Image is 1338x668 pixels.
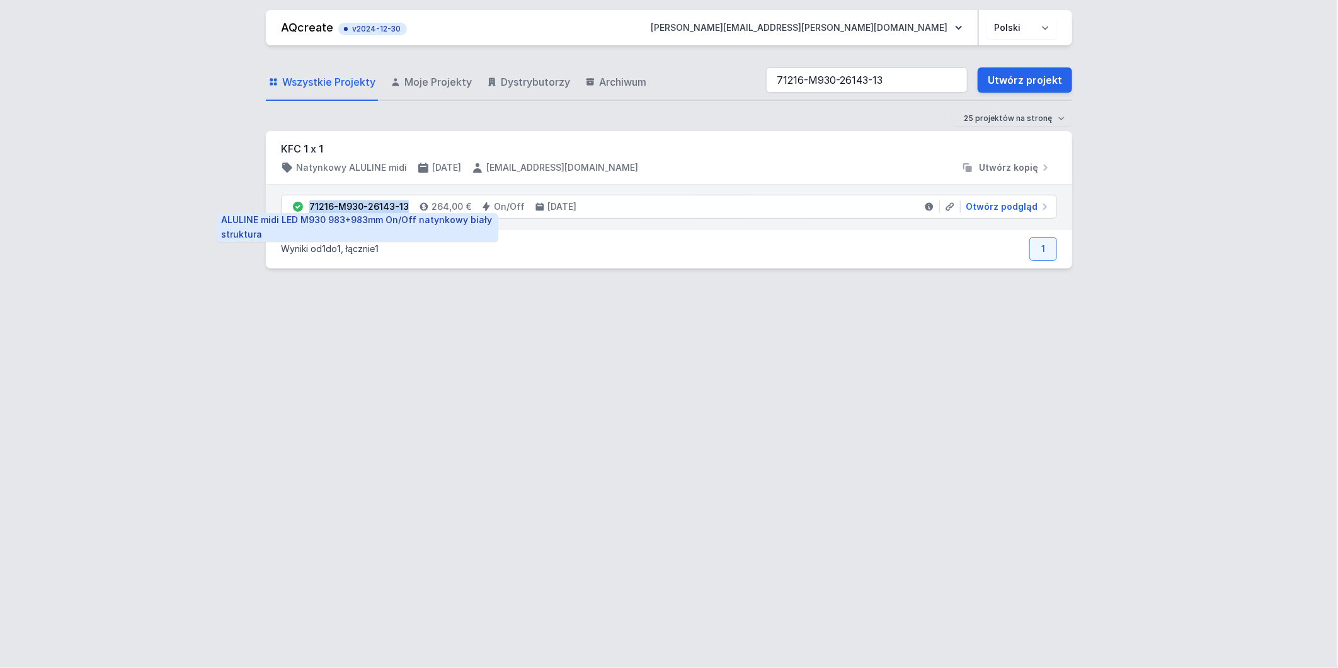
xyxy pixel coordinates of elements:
[501,74,570,89] span: Dystrybutorzy
[345,24,401,34] span: v2024-12-30
[296,161,407,174] h4: Natynkowy ALULINE midi
[338,20,407,35] button: v2024-12-30
[599,74,646,89] span: Archiwum
[266,64,378,101] a: Wszystkie Projekty
[961,200,1051,213] a: Otwórz podgląd
[494,200,525,213] h4: On/Off
[978,67,1072,93] a: Utwórz projekt
[1029,237,1057,261] a: 1
[486,161,638,174] h4: [EMAIL_ADDRESS][DOMAIN_NAME]
[547,200,576,213] h4: [DATE]
[281,243,379,255] p: Wyniki od do , łącznie
[216,213,498,242] div: ALULINE midi LED M930 983+983mm On/Off natynkowy biały struktura
[281,21,333,34] a: AQcreate
[484,64,573,101] a: Dystrybutorzy
[337,243,341,254] span: 1
[979,161,1038,174] span: Utwórz kopię
[404,74,472,89] span: Moje Projekty
[641,16,973,39] button: [PERSON_NAME][EMAIL_ADDRESS][PERSON_NAME][DOMAIN_NAME]
[956,161,1057,174] button: Utwórz kopię
[322,243,326,254] span: 1
[281,141,1057,156] h3: KFC 1 x 1
[966,200,1038,213] span: Otwórz podgląd
[986,16,1057,39] select: Wybierz język
[583,64,649,101] a: Archiwum
[375,243,379,254] span: 1
[432,200,471,213] h4: 264,00 €
[766,67,968,93] input: Szukaj wśród projektów i wersji...
[388,64,474,101] a: Moje Projekty
[432,161,461,174] h4: [DATE]
[309,200,409,213] div: 71216-M930-26143-13
[282,74,375,89] span: Wszystkie Projekty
